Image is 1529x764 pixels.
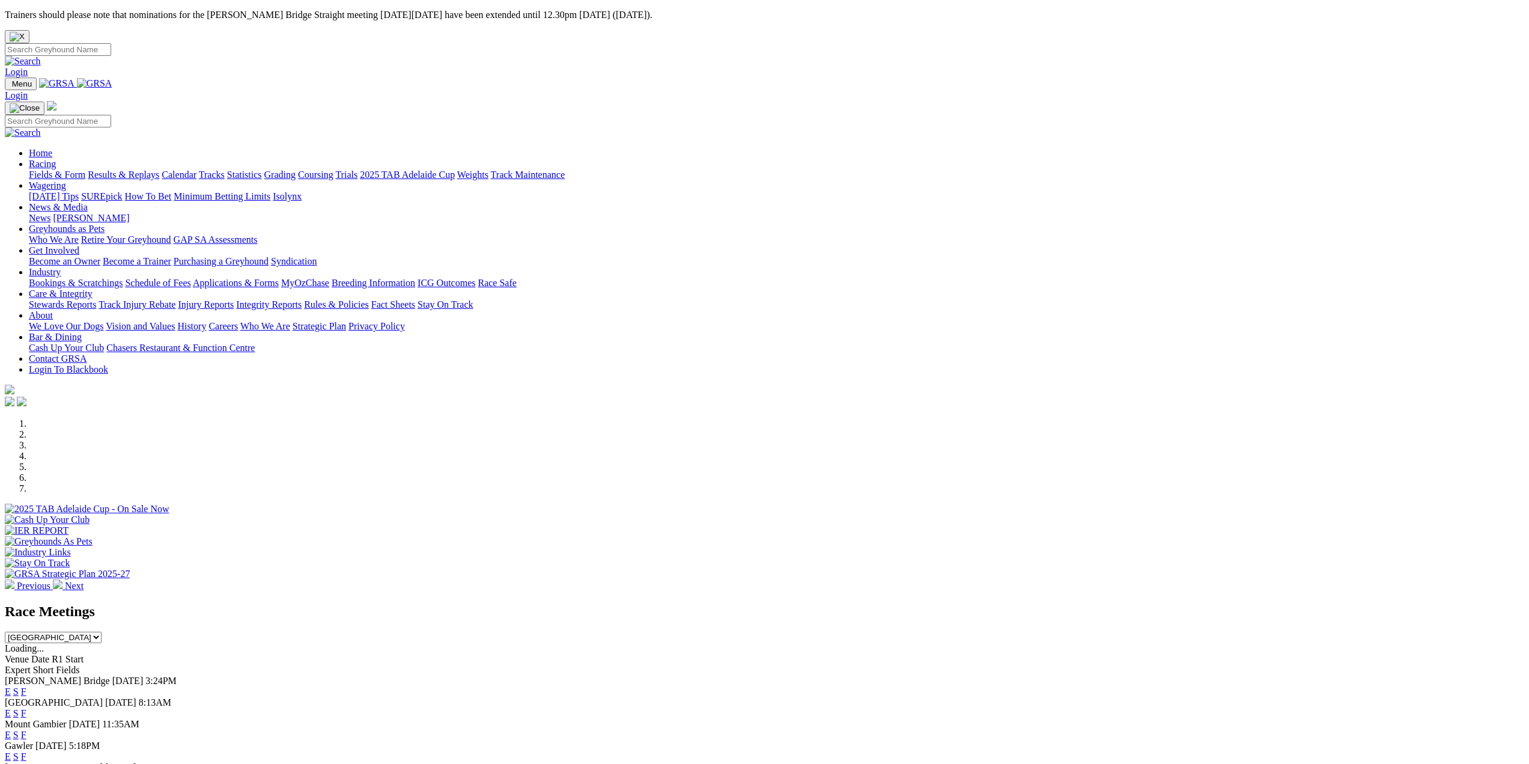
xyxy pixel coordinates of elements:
span: Mount Gambier [5,719,67,729]
a: Login [5,90,28,100]
img: logo-grsa-white.png [47,101,56,111]
a: Fields & Form [29,170,85,180]
a: Privacy Policy [348,321,405,331]
img: chevron-left-pager-white.svg [5,579,14,589]
span: 5:18PM [69,741,100,751]
button: Toggle navigation [5,78,37,90]
input: Search [5,43,111,56]
a: Get Involved [29,245,79,255]
a: S [13,708,19,718]
a: [PERSON_NAME] [53,213,129,223]
a: Racing [29,159,56,169]
a: Coursing [298,170,333,180]
a: Rules & Policies [304,299,369,310]
img: Greyhounds As Pets [5,536,93,547]
a: Purchasing a Greyhound [174,256,269,266]
a: GAP SA Assessments [174,234,258,245]
a: Greyhounds as Pets [29,224,105,234]
a: Breeding Information [332,278,415,288]
a: Who We Are [240,321,290,331]
img: Search [5,56,41,67]
a: Next [53,581,84,591]
img: twitter.svg [17,397,26,406]
a: Trials [335,170,357,180]
span: [GEOGRAPHIC_DATA] [5,697,103,707]
img: facebook.svg [5,397,14,406]
a: Syndication [271,256,317,266]
a: Track Maintenance [491,170,565,180]
a: SUREpick [81,191,122,201]
span: 3:24PM [145,676,177,686]
img: logo-grsa-white.png [5,385,14,394]
a: Industry [29,267,61,277]
a: E [5,686,11,697]
a: Vision and Values [106,321,175,331]
img: GRSA [77,78,112,89]
a: Bookings & Scratchings [29,278,123,288]
span: Gawler [5,741,33,751]
a: Contact GRSA [29,353,87,364]
a: Wagering [29,180,66,191]
a: Injury Reports [178,299,234,310]
span: Loading... [5,643,44,653]
div: About [29,321,1524,332]
span: 11:35AM [102,719,139,729]
button: Close [5,30,29,43]
a: News & Media [29,202,88,212]
img: Cash Up Your Club [5,515,90,525]
span: Short [33,665,54,675]
a: F [21,708,26,718]
img: 2025 TAB Adelaide Cup - On Sale Now [5,504,169,515]
div: Industry [29,278,1524,289]
div: Get Involved [29,256,1524,267]
a: Results & Replays [88,170,159,180]
a: [DATE] Tips [29,191,79,201]
img: X [10,32,25,41]
span: [DATE] [35,741,67,751]
a: Fact Sheets [371,299,415,310]
a: Bar & Dining [29,332,82,342]
div: News & Media [29,213,1524,224]
div: Greyhounds as Pets [29,234,1524,245]
span: [DATE] [69,719,100,729]
a: Previous [5,581,53,591]
span: Fields [56,665,79,675]
a: Who We Are [29,234,79,245]
span: 8:13AM [139,697,171,707]
a: News [29,213,50,223]
a: Become an Owner [29,256,100,266]
a: Calendar [162,170,196,180]
a: Statistics [227,170,262,180]
a: F [21,686,26,697]
input: Search [5,115,111,127]
img: GRSA Strategic Plan 2025-27 [5,569,130,579]
span: Venue [5,654,29,664]
img: Industry Links [5,547,71,558]
img: IER REPORT [5,525,68,536]
a: Race Safe [478,278,516,288]
a: We Love Our Dogs [29,321,103,331]
span: Date [31,654,49,664]
button: Toggle navigation [5,102,44,115]
a: Grading [264,170,296,180]
a: E [5,751,11,762]
a: S [13,730,19,740]
a: Strategic Plan [293,321,346,331]
a: About [29,310,53,320]
a: Login [5,67,28,77]
a: History [177,321,206,331]
a: Schedule of Fees [125,278,190,288]
a: F [21,730,26,740]
span: R1 Start [52,654,84,664]
a: Minimum Betting Limits [174,191,270,201]
div: Wagering [29,191,1524,202]
a: Login To Blackbook [29,364,108,374]
a: Cash Up Your Club [29,343,104,353]
a: Integrity Reports [236,299,302,310]
a: Retire Your Greyhound [81,234,171,245]
div: Racing [29,170,1524,180]
a: MyOzChase [281,278,329,288]
a: Stay On Track [418,299,473,310]
a: Care & Integrity [29,289,93,299]
span: Expert [5,665,31,675]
